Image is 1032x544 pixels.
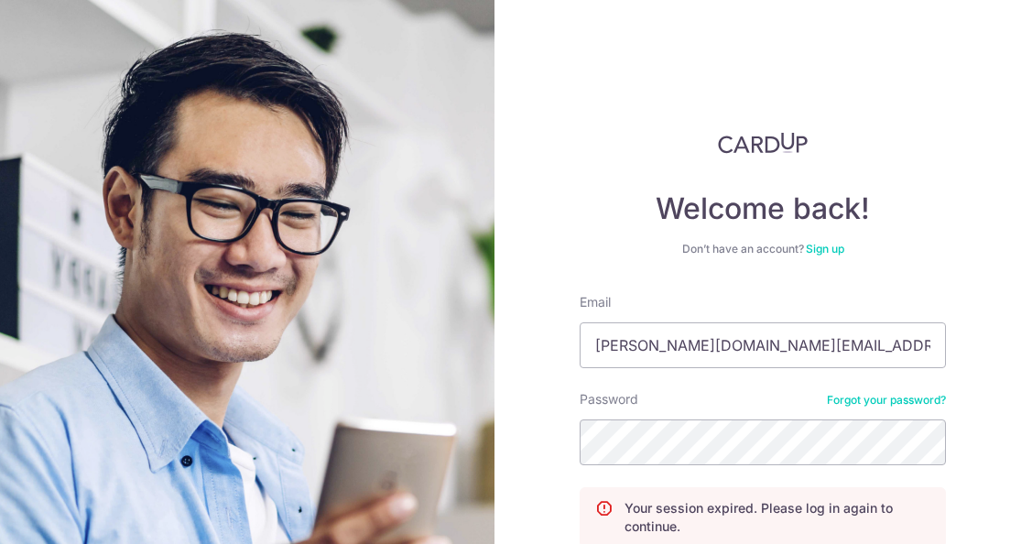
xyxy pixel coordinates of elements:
a: Sign up [806,242,844,256]
p: Your session expired. Please log in again to continue. [625,499,930,536]
label: Password [580,390,638,408]
label: Email [580,293,611,311]
div: Don’t have an account? [580,242,946,256]
h4: Welcome back! [580,190,946,227]
img: CardUp Logo [718,132,808,154]
a: Forgot your password? [827,393,946,408]
input: Enter your Email [580,322,946,368]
